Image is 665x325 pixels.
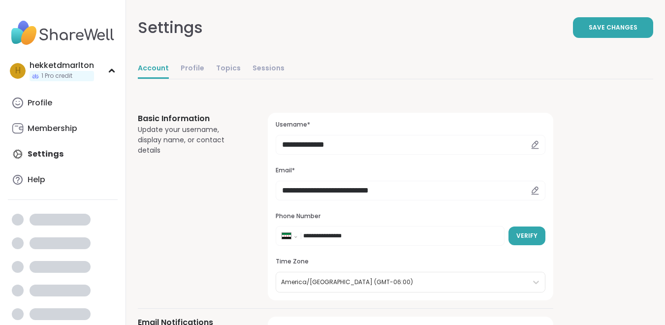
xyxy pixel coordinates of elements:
[181,59,204,79] a: Profile
[573,17,653,38] button: Save Changes
[276,166,545,175] h3: Email*
[216,59,241,79] a: Topics
[8,168,118,192] a: Help
[589,23,637,32] span: Save Changes
[41,72,72,80] span: 1 Pro credit
[138,16,203,39] div: Settings
[28,97,52,108] div: Profile
[8,91,118,115] a: Profile
[28,123,77,134] div: Membership
[8,16,118,50] img: ShareWell Nav Logo
[516,231,538,240] span: Verify
[253,59,285,79] a: Sessions
[8,117,118,140] a: Membership
[138,113,244,125] h3: Basic Information
[138,59,169,79] a: Account
[276,258,545,266] h3: Time Zone
[30,60,94,71] div: hekketdmarlton
[276,212,545,221] h3: Phone Number
[508,227,545,245] button: Verify
[28,174,45,185] div: Help
[15,65,21,77] span: h
[276,121,545,129] h3: Username*
[138,125,244,156] div: Update your username, display name, or contact details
